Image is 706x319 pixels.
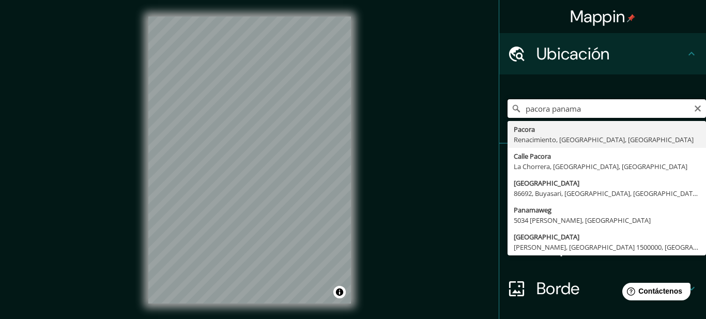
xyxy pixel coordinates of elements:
[514,216,651,225] font: 5034 [PERSON_NAME], [GEOGRAPHIC_DATA]
[499,268,706,309] div: Borde
[333,286,346,298] button: Activar o desactivar atribución
[514,151,551,161] font: Calle Pacora
[514,135,694,144] font: Renacimiento, [GEOGRAPHIC_DATA], [GEOGRAPHIC_DATA]
[499,33,706,74] div: Ubicación
[570,6,625,27] font: Mappin
[627,14,635,22] img: pin-icon.png
[514,125,535,134] font: Pacora
[499,144,706,185] div: Patas
[614,279,695,308] iframe: Lanzador de widgets de ayuda
[514,162,687,171] font: La Chorrera, [GEOGRAPHIC_DATA], [GEOGRAPHIC_DATA]
[536,43,610,65] font: Ubicación
[508,99,706,118] input: Elige tu ciudad o zona
[148,17,351,303] canvas: Mapa
[499,185,706,226] div: Estilo
[499,226,706,268] div: Disposición
[694,103,702,113] button: Claro
[536,278,580,299] font: Borde
[514,178,579,188] font: [GEOGRAPHIC_DATA]
[514,232,579,241] font: [GEOGRAPHIC_DATA]
[514,205,551,215] font: Panamaweg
